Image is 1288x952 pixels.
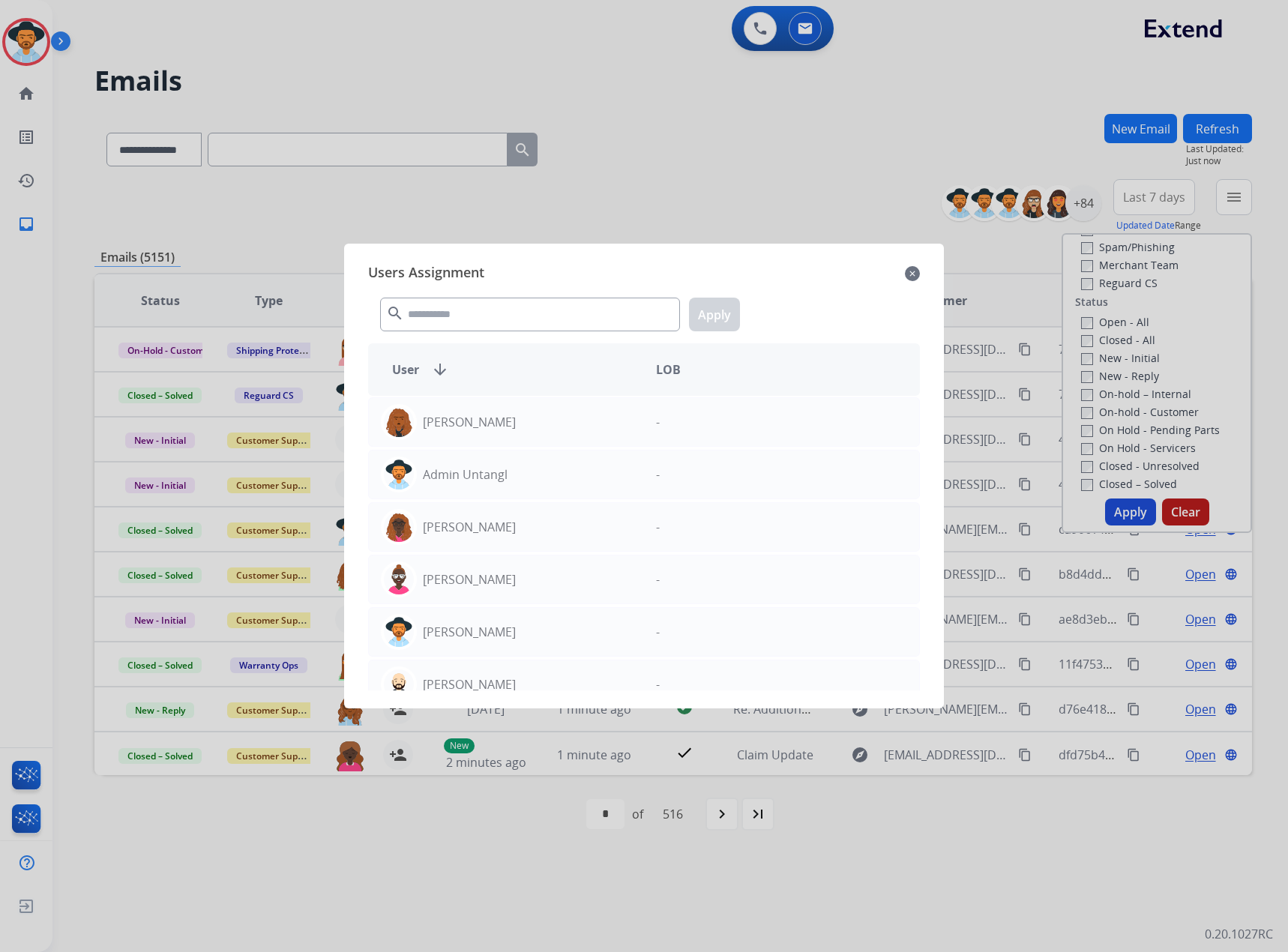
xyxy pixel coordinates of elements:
button: Apply [689,298,740,331]
p: Admin Untangl [423,466,508,483]
p: [PERSON_NAME] [423,518,516,536]
p: [PERSON_NAME] [423,570,516,588]
p: - [656,675,660,693]
p: [PERSON_NAME] [423,413,516,431]
p: - [656,466,660,483]
p: - [656,570,660,588]
mat-icon: search [386,304,404,322]
mat-icon: close [905,265,920,283]
mat-icon: arrow_downward [431,361,449,379]
p: - [656,413,660,431]
div: User [380,361,644,379]
p: [PERSON_NAME] [423,623,516,641]
span: LOB [656,361,681,379]
p: - [656,623,660,641]
p: [PERSON_NAME] [423,675,516,693]
p: - [656,518,660,536]
span: Users Assignment [368,262,484,286]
